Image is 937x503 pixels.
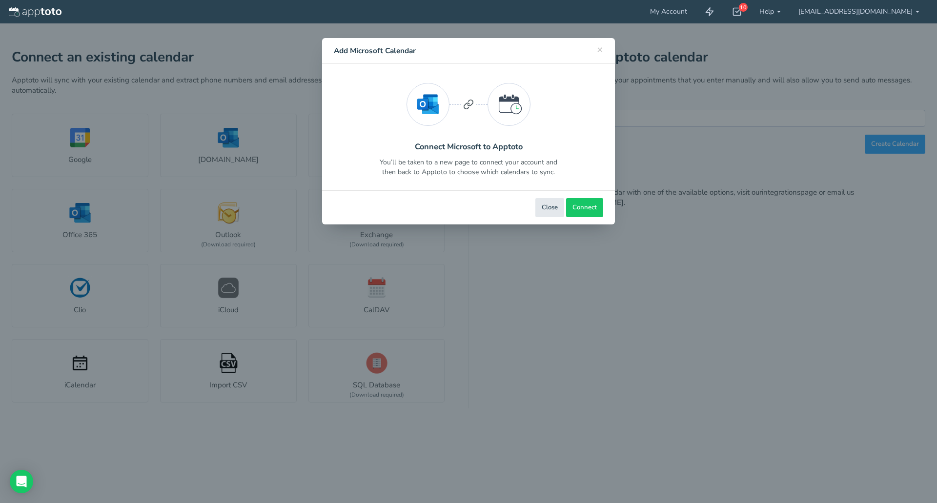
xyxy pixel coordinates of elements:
[572,203,597,212] span: Connect
[535,198,564,217] button: Close
[10,470,33,493] div: Open Intercom Messenger
[415,142,523,151] h2: Connect Microsoft to Apptoto
[566,198,603,217] button: Connect
[597,42,603,56] span: ×
[334,45,603,56] h4: Add Microsoft Calendar
[380,158,557,177] p: You’ll be taken to a new page to connect your account and then back to Apptoto to choose which ca...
